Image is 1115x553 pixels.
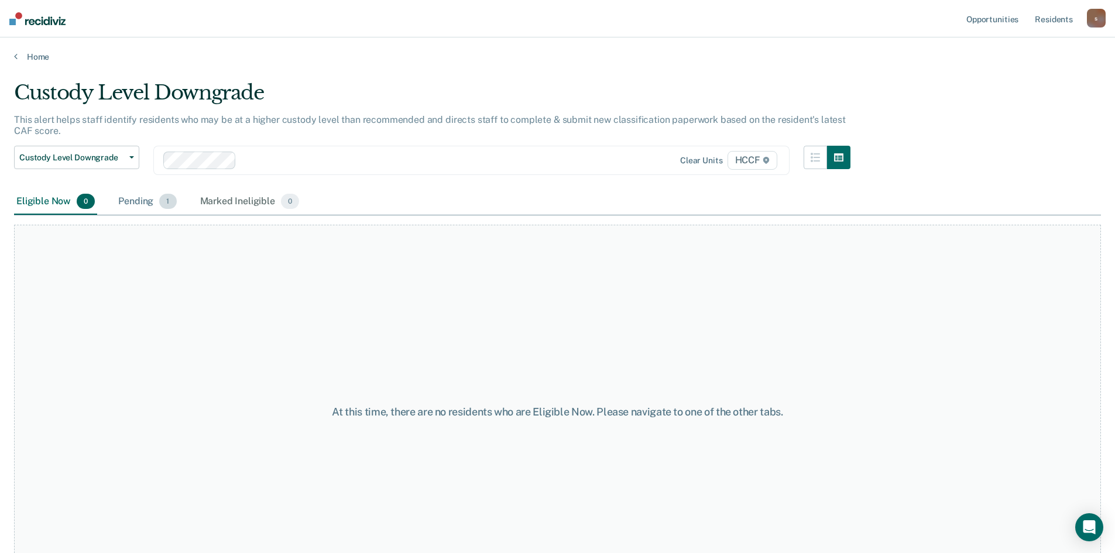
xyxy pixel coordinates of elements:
[116,189,179,215] div: Pending1
[14,114,846,136] p: This alert helps staff identify residents who may be at a higher custody level than recommended a...
[9,12,66,25] img: Recidiviz
[14,81,850,114] div: Custody Level Downgrade
[198,189,302,215] div: Marked Ineligible0
[14,51,1101,62] a: Home
[19,153,125,163] span: Custody Level Downgrade
[281,194,299,209] span: 0
[159,194,176,209] span: 1
[286,406,829,418] div: At this time, there are no residents who are Eligible Now. Please navigate to one of the other tabs.
[680,156,723,166] div: Clear units
[1087,9,1106,28] button: s
[728,151,777,170] span: HCCF
[1075,513,1103,541] div: Open Intercom Messenger
[14,189,97,215] div: Eligible Now0
[77,194,95,209] span: 0
[14,146,139,169] button: Custody Level Downgrade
